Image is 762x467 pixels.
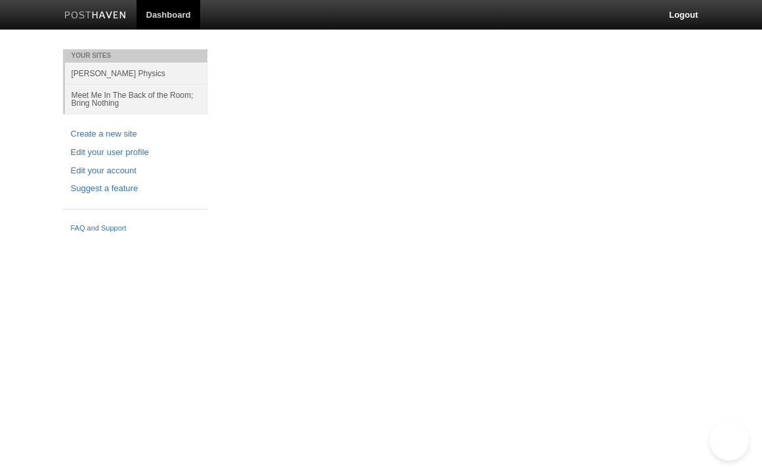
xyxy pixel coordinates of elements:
a: Meet Me In The Back of the Room; Bring Nothing [65,84,207,114]
a: Edit your user profile [71,146,200,160]
img: Posthaven-bar [64,11,127,21]
a: Edit your account [71,164,200,178]
a: Create a new site [71,127,200,141]
a: FAQ and Support [71,223,200,234]
li: Your Sites [63,49,207,62]
a: Suggest a feature [71,182,200,196]
iframe: Help Scout Beacon - Open [709,421,749,460]
a: [PERSON_NAME] Physics [65,62,207,84]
